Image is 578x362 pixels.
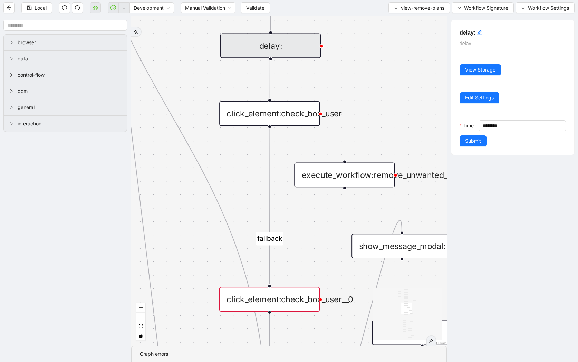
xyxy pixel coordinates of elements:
[372,320,472,345] div: delay:__3
[477,28,482,37] div: click to edit id
[185,3,231,13] span: Manual Validation
[75,5,80,10] span: redo
[9,105,13,109] span: right
[9,89,13,93] span: right
[140,350,438,358] div: Graph errors
[401,4,444,12] span: view-remove-plans
[294,162,395,187] div: execute_workflow:remove_unwanted_workflows
[18,87,121,95] span: dom
[59,2,70,13] button: undo
[27,5,32,10] span: save
[388,2,450,13] button: downview-remove-plans
[90,2,101,13] button: cloud-server
[465,66,495,74] span: View Storage
[4,67,127,83] div: control-flow
[219,101,320,126] div: click_element:check_box_user
[136,322,145,331] button: fit view
[465,94,494,102] span: Edit Settings
[18,55,121,63] span: data
[460,92,499,103] button: Edit Settings
[18,104,121,111] span: general
[35,4,47,12] span: Local
[219,287,320,312] div: click_element:check_box_user__0plus-circle
[93,5,98,10] span: cloud-server
[452,2,514,13] button: downWorkflow Signature
[134,3,170,13] span: Development
[457,6,461,10] span: down
[136,313,145,322] button: zoom out
[351,234,452,258] div: show_message_modal:plus-circle
[246,4,264,12] span: Validate
[136,303,145,313] button: zoom in
[4,83,127,99] div: dom
[521,6,525,10] span: down
[219,287,320,312] div: click_element:check_box_user__0
[460,41,471,46] span: delay
[241,2,270,13] button: Validate
[18,120,121,127] span: interaction
[528,4,569,12] span: Workflow Settings
[62,5,67,10] span: undo
[428,341,446,345] a: React Flow attribution
[220,33,321,58] div: delay:
[9,57,13,61] span: right
[460,135,487,146] button: Submit
[108,2,119,13] button: play-circle
[9,122,13,126] span: right
[460,28,566,37] h5: delay:
[4,35,127,50] div: browser
[351,234,452,258] div: show_message_modal:
[134,29,138,34] span: double-right
[4,99,127,115] div: general
[110,5,116,10] span: play-circle
[118,2,129,13] button: down
[3,2,15,13] button: arrow-left
[464,4,508,12] span: Workflow Signature
[122,6,126,10] span: down
[262,1,279,18] span: plus-circle
[72,2,83,13] button: redo
[477,30,482,35] span: edit
[516,2,575,13] button: downWorkflow Settings
[21,2,52,13] button: saveLocal
[463,122,474,130] span: Time
[4,51,127,67] div: data
[136,331,145,341] button: toggle interactivity
[219,101,320,126] div: click_element:check_box_userplus-circle
[9,73,13,77] span: right
[6,5,12,10] span: arrow-left
[394,268,411,285] span: plus-circle
[261,322,278,339] span: plus-circle
[429,339,434,343] span: double-right
[4,116,127,132] div: interaction
[9,40,13,45] span: right
[18,71,121,79] span: control-flow
[465,137,481,145] span: Submit
[394,6,398,10] span: down
[460,64,501,75] button: View Storage
[18,39,121,46] span: browser
[261,136,278,153] span: plus-circle
[336,197,353,214] span: plus-circle
[294,162,395,187] div: execute_workflow:remove_unwanted_workflowsplus-circle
